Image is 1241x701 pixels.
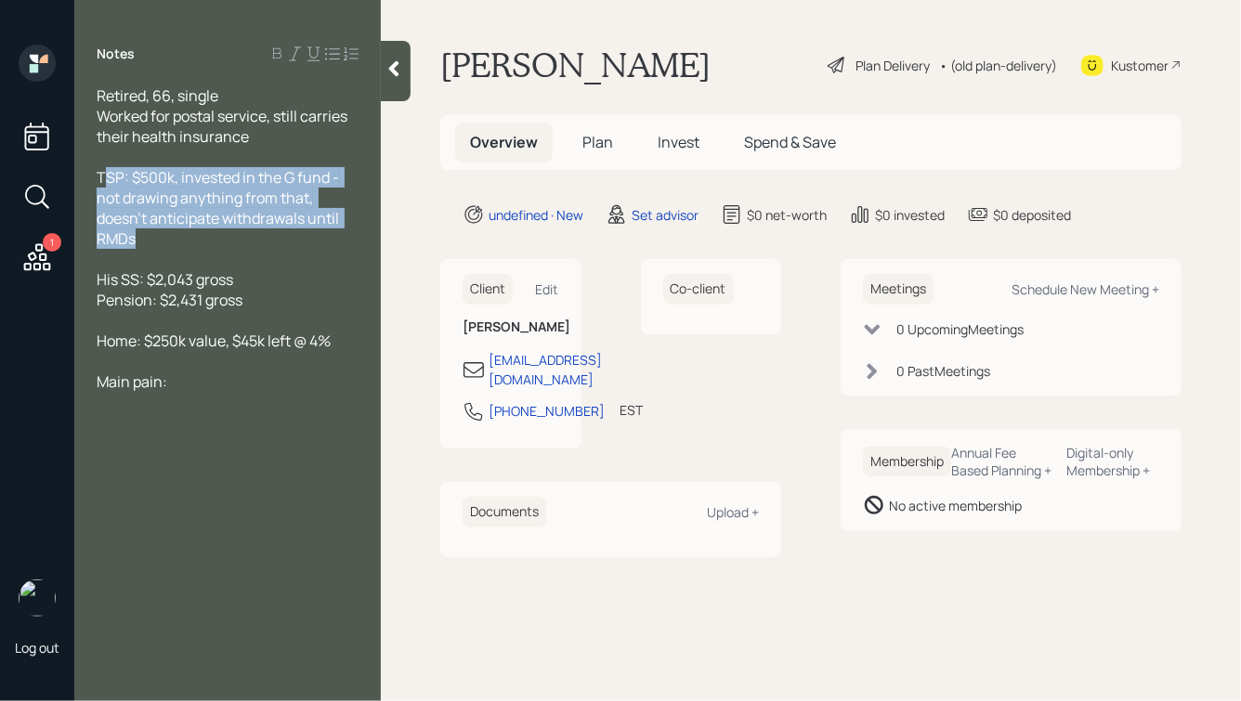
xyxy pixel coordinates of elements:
div: 1 [43,233,61,252]
h6: Meetings [863,274,934,305]
div: Log out [15,639,59,656]
div: EST [620,400,643,420]
span: Worked for postal service, still carries their health insurance [97,106,350,147]
span: TSP: $500k, invested in the G fund - not drawing anything from that, doesn't anticipate withdrawa... [97,167,342,249]
span: Plan [582,132,613,152]
h6: Client [463,274,513,305]
span: Main pain: [97,371,167,392]
div: undefined · New [489,205,583,225]
h6: [PERSON_NAME] [463,319,559,335]
span: His SS: $2,043 gross [97,269,233,290]
div: 0 Past Meeting s [896,361,990,381]
h1: [PERSON_NAME] [440,45,711,85]
h6: Co-client [663,274,734,305]
label: Notes [97,45,135,63]
div: Edit [536,280,559,298]
div: [EMAIL_ADDRESS][DOMAIN_NAME] [489,350,602,389]
div: Set advisor [632,205,699,225]
div: $0 invested [875,205,945,225]
div: Annual Fee Based Planning + [951,444,1052,479]
div: No active membership [889,496,1022,515]
div: Schedule New Meeting + [1012,280,1159,298]
span: Home: $250k value, $45k left @ 4% [97,331,331,351]
div: $0 deposited [993,205,1071,225]
img: hunter_neumayer.jpg [19,579,56,617]
span: Spend & Save [744,132,836,152]
div: [PHONE_NUMBER] [489,401,605,421]
div: Digital-only Membership + [1067,444,1159,479]
div: $0 net-worth [747,205,827,225]
h6: Documents [463,497,546,527]
div: Kustomer [1111,56,1169,75]
span: Retired, 66, single [97,85,218,106]
h6: Membership [863,447,951,477]
span: Pension: $2,431 gross [97,290,242,310]
span: Overview [470,132,538,152]
div: • (old plan-delivery) [939,56,1057,75]
div: Upload + [707,503,759,521]
div: Plan Delivery [856,56,930,75]
div: 0 Upcoming Meeting s [896,319,1024,339]
span: Invest [658,132,699,152]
